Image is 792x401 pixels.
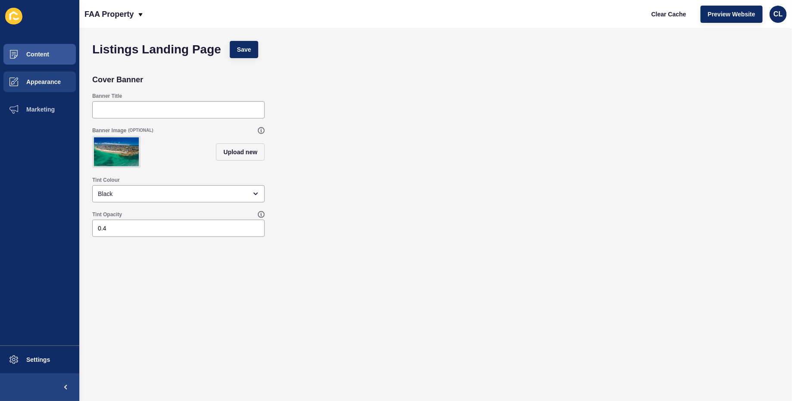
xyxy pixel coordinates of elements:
[223,148,257,156] span: Upload new
[230,41,259,58] button: Save
[773,10,783,19] span: CL
[92,177,120,183] label: Tint Colour
[216,143,265,161] button: Upload new
[94,137,139,166] img: 33e8b2f1c0f09e2a72a50abcc6e41b26.jpg
[701,6,763,23] button: Preview Website
[92,75,143,84] h2: Cover Banner
[92,185,265,202] div: open menu
[128,127,153,134] span: (OPTIONAL)
[644,6,694,23] button: Clear Cache
[92,127,126,134] label: Banner Image
[92,45,221,54] h1: Listings Landing Page
[651,10,686,19] span: Clear Cache
[708,10,755,19] span: Preview Website
[237,45,251,54] span: Save
[92,93,122,99] label: Banner Title
[92,211,122,218] label: Tint Opacity
[85,3,134,25] p: FAA Property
